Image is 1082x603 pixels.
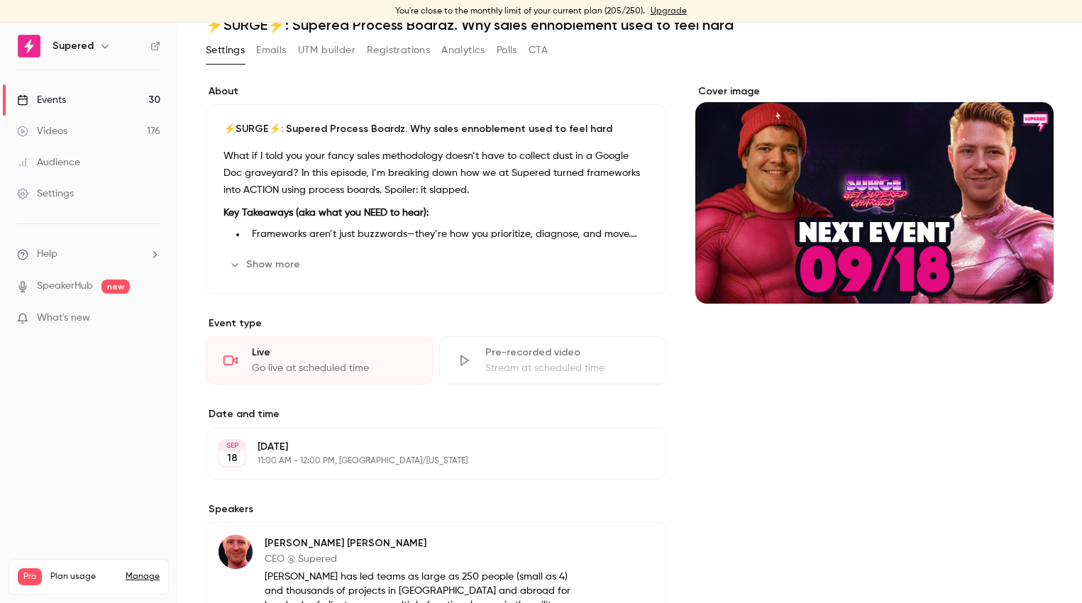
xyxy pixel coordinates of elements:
[485,345,649,360] div: Pre-recorded video
[223,253,309,276] button: Show more
[206,84,667,99] label: About
[258,440,592,454] p: [DATE]
[17,155,80,170] div: Audience
[252,361,416,375] div: Go live at scheduled time
[367,39,430,62] button: Registrations
[223,208,429,218] strong: Key Takeaways (aka what you NEED to hear):
[206,336,434,385] div: LiveGo live at scheduled time
[17,124,67,138] div: Videos
[17,187,74,201] div: Settings
[206,16,1054,33] h1: ⚡️SURGE⚡️: Supered Process Boardz. Why sales ennoblement used to feel hard
[497,39,517,62] button: Polls
[17,247,160,262] li: help-dropdown-opener
[246,227,649,242] li: Frameworks aren’t just buzzwords—they’re how you prioritize, diagnose, and move.
[143,312,160,325] iframe: Noticeable Trigger
[219,441,245,450] div: SEP
[485,361,649,375] div: Stream at scheduled time
[206,407,667,421] label: Date and time
[37,247,57,262] span: Help
[206,316,667,331] p: Event type
[695,84,1054,99] label: Cover image
[265,552,575,566] p: CEO @ Supered
[37,311,90,326] span: What's new
[298,39,355,62] button: UTM builder
[18,568,42,585] span: Pro
[18,35,40,57] img: Supered
[439,336,667,385] div: Pre-recorded videoStream at scheduled time
[206,502,667,516] label: Speakers
[50,571,117,582] span: Plan usage
[441,39,485,62] button: Analytics
[265,536,575,551] p: [PERSON_NAME] [PERSON_NAME]
[101,280,130,294] span: new
[219,535,253,569] img: Matt Bolian
[53,39,94,53] h6: Supered
[695,84,1054,304] section: Cover image
[529,39,548,62] button: CTA
[651,6,687,17] a: Upgrade
[252,345,416,360] div: Live
[126,571,160,582] a: Manage
[37,279,93,294] a: SpeakerHub
[223,148,649,199] p: What if I told you your fancy sales methodology doesn’t have to collect dust in a Google Doc grav...
[206,39,245,62] button: Settings
[227,451,238,465] p: 18
[256,39,286,62] button: Emails
[258,455,592,467] p: 11:00 AM - 12:00 PM, [GEOGRAPHIC_DATA]/[US_STATE]
[223,122,649,136] p: ⚡️SURGE⚡️: Supered Process Boardz. Why sales ennoblement used to feel hard
[17,93,66,107] div: Events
